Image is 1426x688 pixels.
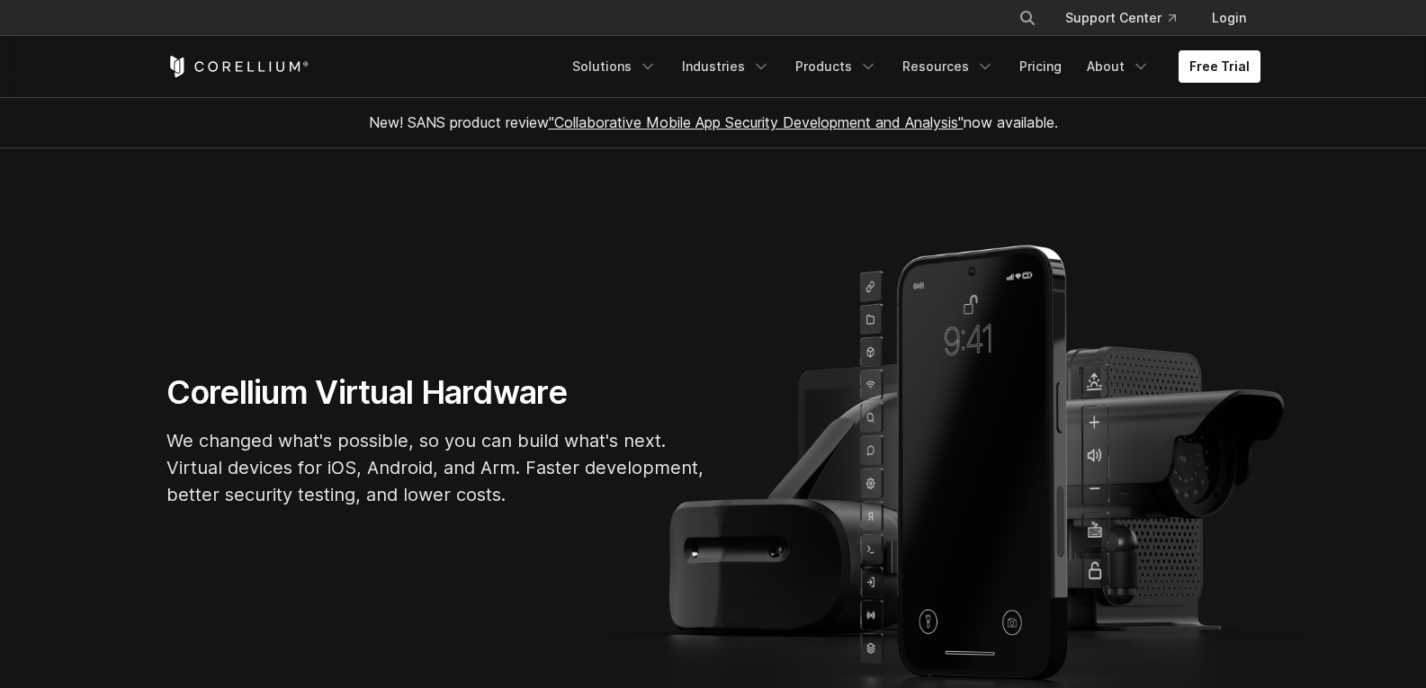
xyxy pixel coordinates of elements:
span: New! SANS product review now available. [369,113,1058,131]
a: "Collaborative Mobile App Security Development and Analysis" [549,113,964,131]
a: Industries [671,50,781,83]
div: Navigation Menu [561,50,1260,83]
button: Search [1011,2,1044,34]
div: Navigation Menu [997,2,1260,34]
iframe: Intercom live chat [1365,627,1408,670]
a: Login [1197,2,1260,34]
a: Corellium Home [166,56,309,77]
a: Free Trial [1179,50,1260,83]
a: About [1076,50,1161,83]
p: We changed what's possible, so you can build what's next. Virtual devices for iOS, Android, and A... [166,427,706,508]
h1: Corellium Virtual Hardware [166,372,706,413]
a: Support Center [1051,2,1190,34]
a: Products [785,50,888,83]
a: Pricing [1009,50,1072,83]
a: Resources [892,50,1005,83]
a: Solutions [561,50,668,83]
